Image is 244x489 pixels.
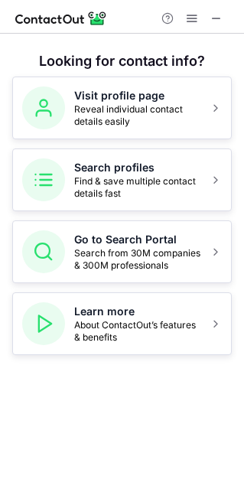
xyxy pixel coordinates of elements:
[74,103,200,128] span: Reveal individual contact details easily
[15,9,107,28] img: ContactOut v5.3.10
[12,148,232,211] button: Search profilesFind & save multiple contact details fast
[22,302,65,345] img: Learn more
[74,304,200,319] h5: Learn more
[12,77,232,139] button: Visit profile pageReveal individual contact details easily
[12,292,232,355] button: Learn moreAbout ContactOut’s features & benefits
[74,88,200,103] h5: Visit profile page
[74,160,200,175] h5: Search profiles
[22,158,65,201] img: Search profiles
[74,175,200,200] span: Find & save multiple contact details fast
[12,220,232,283] button: Go to Search PortalSearch from 30M companies & 300M professionals
[22,86,65,129] img: Visit profile page
[74,319,200,344] span: About ContactOut’s features & benefits
[74,232,200,247] h5: Go to Search Portal
[74,247,200,272] span: Search from 30M companies & 300M professionals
